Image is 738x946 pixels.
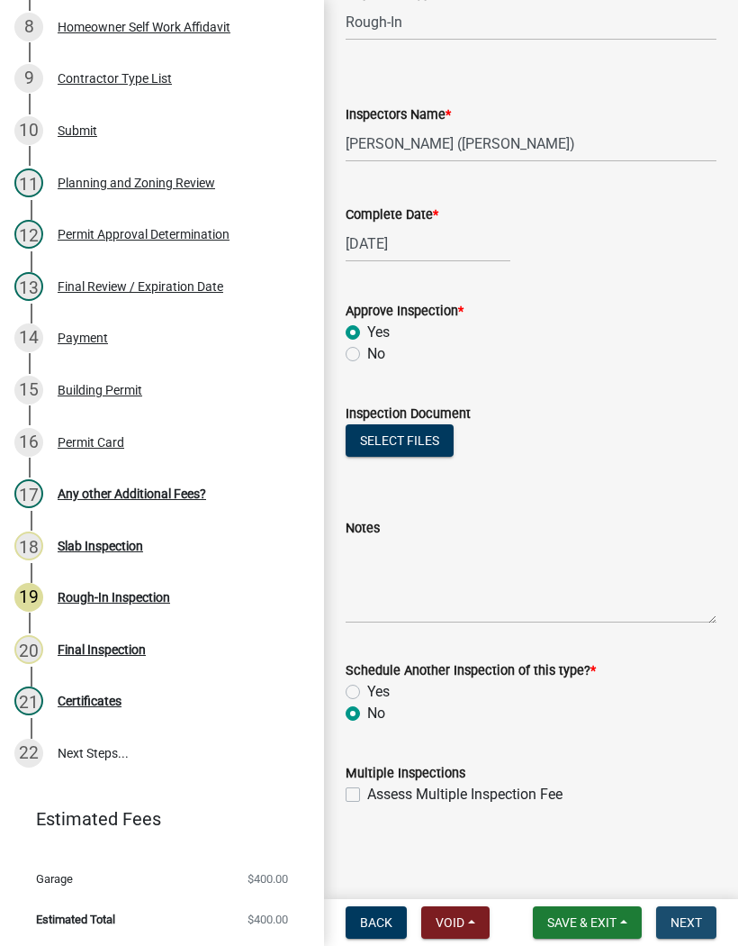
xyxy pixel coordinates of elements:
[656,906,716,939] button: Next
[58,177,215,189] div: Planning and Zoning Review
[436,915,464,930] span: Void
[247,873,288,885] span: $400.00
[367,343,385,365] label: No
[58,332,108,344] div: Payment
[14,428,43,457] div: 16
[533,906,642,939] button: Save & Exit
[58,280,223,293] div: Final Review / Expiration Date
[14,376,43,405] div: 15
[14,220,43,249] div: 12
[58,591,170,604] div: Rough-In Inspection
[14,13,43,41] div: 8
[367,784,562,805] label: Assess Multiple Inspection Fee
[14,272,43,301] div: 13
[14,168,43,197] div: 11
[346,424,454,457] button: Select files
[360,915,392,930] span: Back
[58,643,146,656] div: Final Inspection
[14,687,43,715] div: 21
[346,523,380,535] label: Notes
[14,801,295,837] a: Estimated Fees
[346,225,510,262] input: mm/dd/yyyy
[367,681,390,703] label: Yes
[346,906,407,939] button: Back
[346,209,438,222] label: Complete Date
[14,479,43,508] div: 17
[14,323,43,352] div: 14
[58,384,142,396] div: Building Permit
[346,768,465,780] label: Multiple Inspections
[670,915,702,930] span: Next
[14,64,43,93] div: 9
[36,914,115,925] span: Estimated Total
[346,408,471,421] label: Inspection Document
[58,436,124,449] div: Permit Card
[58,21,230,33] div: Homeowner Self Work Affidavit
[36,873,73,885] span: Garage
[346,109,451,122] label: Inspectors Name
[346,665,596,678] label: Schedule Another Inspection of this type?
[421,906,490,939] button: Void
[58,228,229,241] div: Permit Approval Determination
[547,915,616,930] span: Save & Exit
[367,703,385,724] label: No
[58,487,206,500] div: Any other Additional Fees?
[58,72,172,85] div: Contractor Type List
[58,695,121,707] div: Certificates
[14,583,43,612] div: 19
[14,739,43,768] div: 22
[14,635,43,664] div: 20
[367,322,390,343] label: Yes
[58,124,97,137] div: Submit
[247,914,288,925] span: $400.00
[14,532,43,560] div: 18
[346,305,463,318] label: Approve Inspection
[58,540,143,552] div: Slab Inspection
[14,116,43,145] div: 10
